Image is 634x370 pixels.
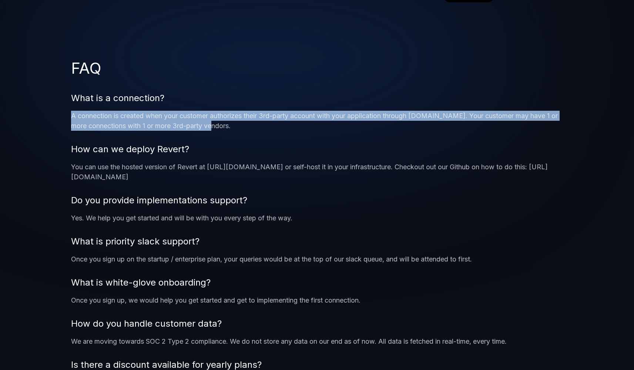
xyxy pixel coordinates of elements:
div: FAQ [36,56,137,80]
p: What is priority slack support? [71,235,563,248]
p: How can we deploy Revert? [71,143,563,156]
p: What is a connection? [71,91,563,105]
p: Yes. We help you get started and will be with you every step of the way. [71,213,563,223]
p: What is white-glove onboarding? [71,276,563,289]
p: We are moving towards SOC 2 Type 2 compliance. We do not store any data on our end as of now. All... [71,336,563,346]
p: How do you handle customer data? [71,317,563,330]
p: A connection is created when your customer authorizes their 3rd-party account with your applicati... [71,111,563,131]
p: Do you provide implementations support? [71,194,563,207]
p: Once you sign up, we would help you get started and get to implementing the first connection. [71,295,563,305]
p: Once you sign up on the startup / enterprise plan, your queries would be at the top of our slack ... [71,254,563,264]
p: You can use the hosted version of Revert at [URL][DOMAIN_NAME] or self-host it in your infrastruc... [71,162,563,182]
